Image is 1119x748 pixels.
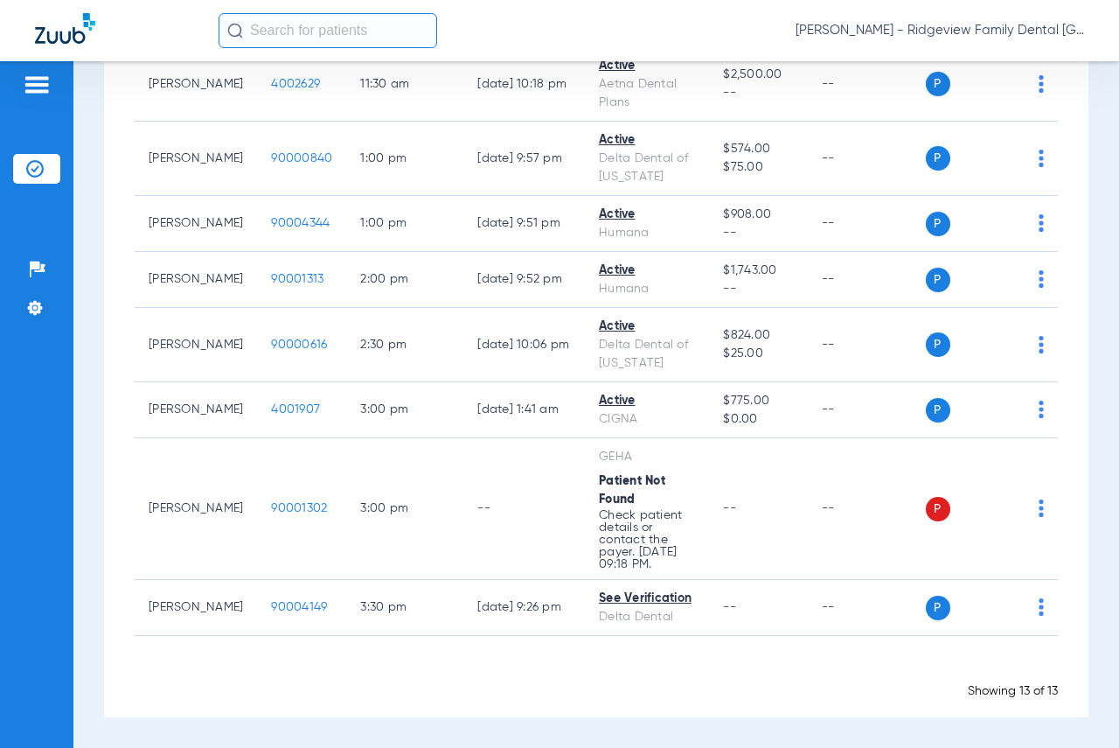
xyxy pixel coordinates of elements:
span: P [926,268,950,292]
p: Check patient details or contact the payer. [DATE] 09:18 PM. [599,509,695,570]
span: -- [723,224,793,242]
td: -- [808,580,926,636]
div: Humana [599,224,695,242]
td: [DATE] 9:26 PM [463,580,585,636]
td: 11:30 AM [346,47,463,122]
span: $775.00 [723,392,793,410]
div: Active [599,262,695,280]
img: group-dot-blue.svg [1039,336,1044,353]
div: Active [599,318,695,336]
span: 90001313 [271,273,323,285]
div: Delta Dental of [US_STATE] [599,336,695,373]
td: -- [463,438,585,580]
img: group-dot-blue.svg [1039,214,1044,232]
td: 2:30 PM [346,308,463,382]
span: $2,500.00 [723,66,793,84]
img: group-dot-blue.svg [1039,75,1044,93]
img: hamburger-icon [23,74,51,95]
td: -- [808,438,926,580]
span: -- [723,502,736,514]
div: Delta Dental of [US_STATE] [599,150,695,186]
img: Search Icon [227,23,243,38]
td: -- [808,196,926,252]
span: $1,743.00 [723,262,793,280]
span: 90001302 [271,502,327,514]
td: [PERSON_NAME] [135,252,257,308]
td: -- [808,252,926,308]
td: -- [808,122,926,196]
span: $75.00 [723,158,793,177]
img: Zuub Logo [35,13,95,44]
span: P [926,596,950,620]
div: Active [599,131,695,150]
td: [DATE] 1:41 AM [463,382,585,438]
span: P [926,497,950,521]
span: 90004344 [271,217,330,229]
input: Search for patients [219,13,437,48]
span: 90000616 [271,339,327,351]
td: -- [808,382,926,438]
span: $824.00 [723,326,793,345]
span: $908.00 [723,206,793,224]
img: group-dot-blue.svg [1039,150,1044,167]
div: Active [599,57,695,75]
img: group-dot-blue.svg [1039,500,1044,517]
td: 1:00 PM [346,122,463,196]
td: [PERSON_NAME] [135,580,257,636]
td: 3:00 PM [346,438,463,580]
iframe: Chat Widget [1032,664,1119,748]
div: Humana [599,280,695,298]
td: [PERSON_NAME] [135,196,257,252]
div: GEHA [599,448,695,466]
span: -- [723,280,793,298]
span: 4002629 [271,78,320,90]
span: Patient Not Found [599,475,665,506]
span: P [926,72,950,96]
td: [PERSON_NAME] [135,308,257,382]
span: -- [723,601,736,613]
td: 1:00 PM [346,196,463,252]
span: 4001907 [271,403,320,416]
div: Aetna Dental Plans [599,75,695,112]
span: -- [723,84,793,102]
span: [PERSON_NAME] - Ridgeview Family Dental [GEOGRAPHIC_DATA] [796,22,1084,39]
span: 90004149 [271,601,327,613]
span: Showing 13 of 13 [968,685,1058,697]
td: [PERSON_NAME] [135,438,257,580]
img: group-dot-blue.svg [1039,598,1044,616]
span: 90000840 [271,152,332,164]
td: -- [808,308,926,382]
td: [PERSON_NAME] [135,122,257,196]
td: [DATE] 9:51 PM [463,196,585,252]
img: group-dot-blue.svg [1039,401,1044,418]
span: P [926,212,950,236]
td: [DATE] 9:57 PM [463,122,585,196]
span: P [926,146,950,171]
td: [DATE] 10:06 PM [463,308,585,382]
td: 3:30 PM [346,580,463,636]
td: 3:00 PM [346,382,463,438]
div: See Verification [599,590,695,608]
span: $25.00 [723,345,793,363]
td: [PERSON_NAME] [135,382,257,438]
span: $0.00 [723,410,793,429]
div: CIGNA [599,410,695,429]
div: Active [599,392,695,410]
td: [DATE] 9:52 PM [463,252,585,308]
span: P [926,332,950,357]
span: $574.00 [723,140,793,158]
td: -- [808,47,926,122]
div: Active [599,206,695,224]
span: P [926,398,950,423]
div: Delta Dental [599,608,695,626]
td: [DATE] 10:18 PM [463,47,585,122]
td: 2:00 PM [346,252,463,308]
img: group-dot-blue.svg [1039,270,1044,288]
td: [PERSON_NAME] [135,47,257,122]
